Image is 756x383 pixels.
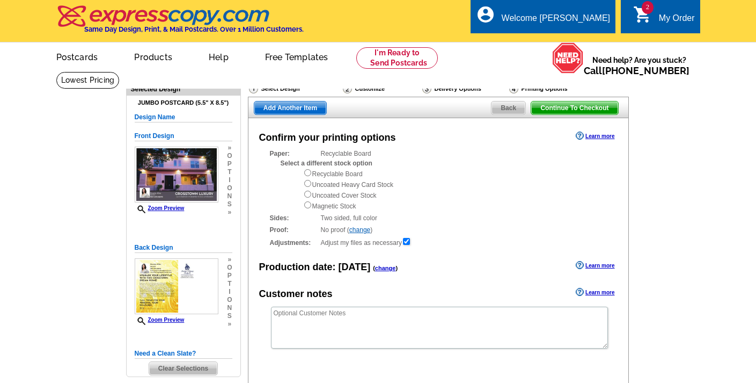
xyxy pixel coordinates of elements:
[135,147,218,203] img: small-thumb.jpg
[254,102,326,114] span: Add Another Item
[227,272,232,280] span: p
[127,84,240,94] div: Selected Design
[342,83,421,94] div: Customize
[491,101,526,115] a: Back
[633,5,652,24] i: shopping_cart
[149,362,217,375] span: Clear Selections
[227,320,232,328] span: »
[227,176,232,184] span: i
[227,264,232,272] span: o
[270,149,607,211] div: Recyclable Board
[135,99,232,106] h4: Jumbo Postcard (5.5" x 8.5")
[192,44,246,69] a: Help
[491,102,525,114] span: Back
[259,260,398,274] div: Production date:
[476,5,495,24] i: account_circle
[642,1,654,14] span: 2
[584,65,689,76] span: Call
[508,83,568,94] div: Printing Options
[576,288,614,297] a: Learn more
[227,192,232,200] span: n
[633,12,695,25] a: 2 shopping_cart My Order
[227,312,232,320] span: s
[349,226,370,234] a: change
[281,160,372,167] strong: Select a different stock option
[227,208,232,216] span: »
[421,83,508,97] div: Delivery Options
[259,287,333,301] div: Customer notes
[602,65,689,76] a: [PHONE_NUMBER]
[270,213,318,223] strong: Sides:
[552,42,584,74] img: help
[135,349,232,359] h5: Need a Clean Slate?
[659,13,695,28] div: My Order
[135,205,185,211] a: Zoom Preview
[227,280,232,288] span: t
[339,262,371,272] span: [DATE]
[270,238,318,248] strong: Adjustments:
[270,237,607,248] div: Adjust my files as necessary
[576,261,614,270] a: Learn more
[135,131,232,141] h5: Front Design
[135,112,232,122] h5: Design Name
[259,131,396,145] div: Confirm your printing options
[248,83,342,97] div: Select Design
[576,132,614,140] a: Learn more
[227,160,232,168] span: p
[254,101,327,115] a: Add Another Item
[303,168,607,211] div: Recyclable Board Uncoated Heavy Card Stock Uncoated Cover Stock Magnetic Stock
[270,213,607,223] div: Two sided, full color
[227,288,232,296] span: i
[270,225,607,235] div: No proof ( )
[531,102,618,114] span: Continue To Checkout
[39,44,115,69] a: Postcards
[135,317,185,323] a: Zoom Preview
[509,84,518,93] img: Printing Options & Summary
[227,144,232,152] span: »
[502,13,610,28] div: Welcome [PERSON_NAME]
[227,296,232,304] span: o
[227,184,232,192] span: o
[375,265,396,271] a: change
[227,168,232,176] span: t
[56,13,304,33] a: Same Day Design, Print, & Mail Postcards. Over 1 Million Customers.
[227,256,232,264] span: »
[248,44,346,69] a: Free Templates
[135,243,232,253] h5: Back Design
[117,44,189,69] a: Products
[227,200,232,208] span: s
[135,258,218,314] img: small-thumb.jpg
[84,25,304,33] h4: Same Day Design, Print, & Mail Postcards. Over 1 Million Customers.
[227,152,232,160] span: o
[343,84,352,93] img: Customize
[227,304,232,312] span: n
[373,265,398,271] span: ( )
[270,225,318,235] strong: Proof:
[584,55,695,76] span: Need help? Are you stuck?
[422,84,431,93] img: Delivery Options
[249,84,258,93] img: Select Design
[270,149,318,158] strong: Paper:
